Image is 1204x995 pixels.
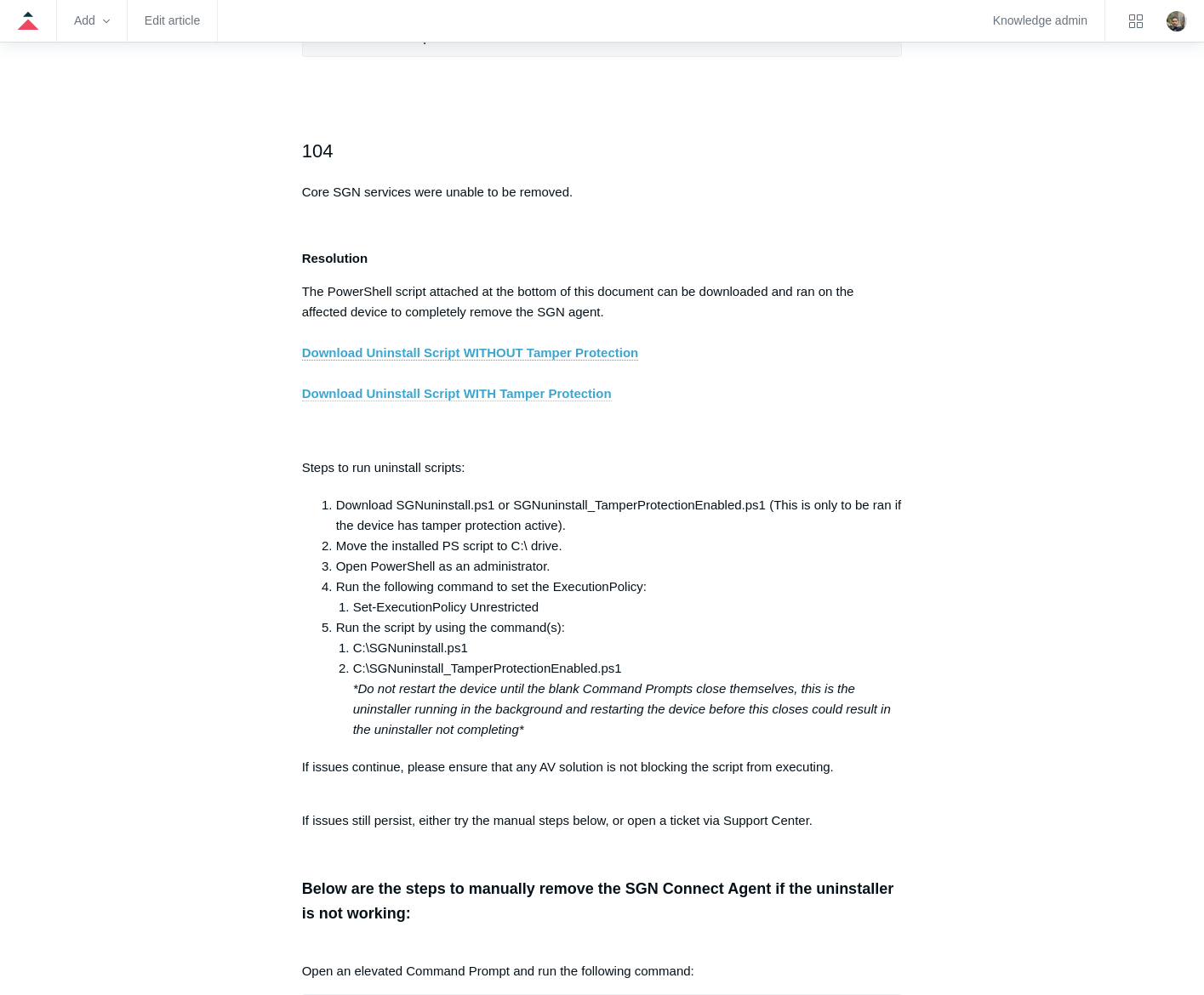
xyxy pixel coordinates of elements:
p: Core SGN services were unable to be removed. [302,182,903,202]
zd-hc-trigger: Click your profile icon to open the profile menu [1167,11,1187,31]
li: C:\SGNuninstall.ps1 [353,638,903,658]
a: Download Uninstall Script WITHOUT Tamper Protection [302,345,639,361]
li: Move the installed PS script to C:\ drive. [336,536,903,556]
a: Edit article [145,16,200,26]
li: Set-ExecutionPolicy Unrestricted [353,597,903,617]
zd-hc-trigger: Add [74,16,110,26]
li: C:\SGNuninstall_TamperProtectionEnabled.ps1 [353,658,903,740]
img: user avatar [1167,11,1187,31]
p: Open an elevated Command Prompt and run the following command: [302,941,903,981]
li: Download SGNuninstall.ps1 or SGNuninstall_TamperProtectionEnabled.ps1 (This is only to be ran if ... [336,495,903,536]
a: Download Uninstall Script WITH Tamper Protection [302,386,612,401]
p: If issues continue, please ensure that any AV solution is not blocking the script from executing. [302,757,903,798]
h3: Below are the steps to manually remove the SGN Connect Agent if the uninstaller is not working: [302,877,903,926]
h2: 104 [302,136,903,166]
p: The PowerShell script attached at the bottom of this document can be downloaded and ran on the af... [302,281,903,445]
strong: Resolution [302,251,368,265]
li: Run the script by using the command(s): [336,617,903,740]
a: Knowledge admin [993,16,1087,26]
p: If issues still persist, either try the manual steps below, or open a ticket via Support Center. [302,810,903,831]
li: Open PowerShell as an administrator. [336,556,903,577]
li: Run the following command to set the ExecutionPolicy: [336,577,903,617]
em: *Do not restart the device until the blank Command Prompts close themselves, this is the uninstal... [353,681,891,736]
p: Steps to run uninstall scripts: [302,458,903,478]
